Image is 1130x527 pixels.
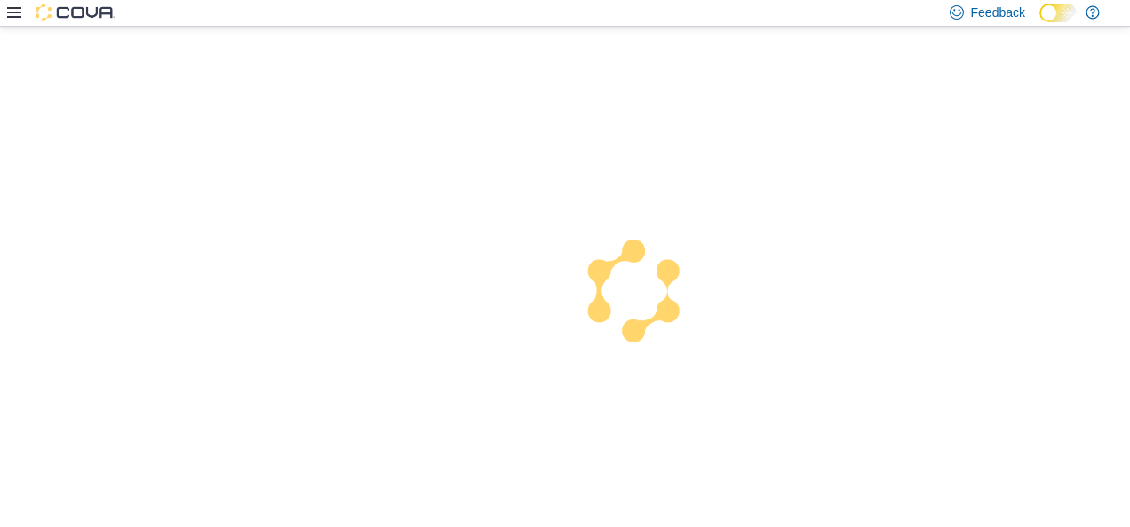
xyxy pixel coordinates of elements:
[971,4,1025,21] span: Feedback
[1039,4,1077,22] input: Dark Mode
[36,4,115,21] img: Cova
[565,226,698,359] img: cova-loader
[1039,22,1040,23] span: Dark Mode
